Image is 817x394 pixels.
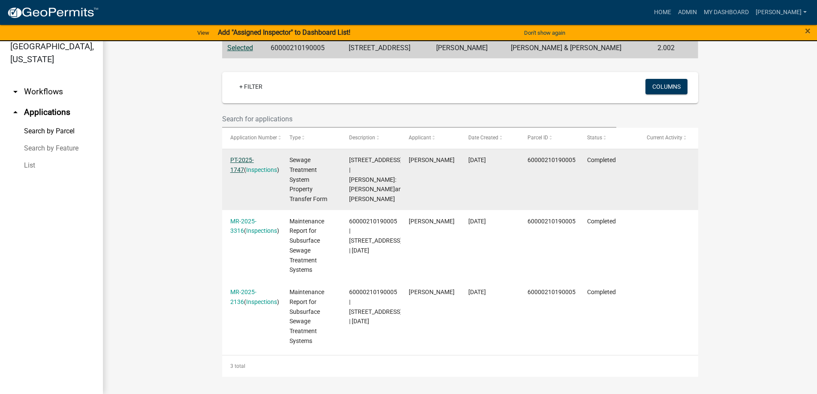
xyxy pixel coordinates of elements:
span: 60000210190005 [528,218,576,225]
datatable-header-cell: Type [281,128,341,148]
datatable-header-cell: Date Created [460,128,520,148]
a: PT-2025-1747 [230,156,254,173]
span: Date Created [468,135,498,141]
span: Completed [587,289,616,295]
span: 60000210190005 | 12317 THUNSELLE RD | 07/15/2025 [349,218,402,254]
td: [PERSON_NAME] & [PERSON_NAME] [506,37,652,58]
datatable-header-cell: Current Activity [639,128,698,148]
datatable-header-cell: Application Number [222,128,282,148]
datatable-header-cell: Description [341,128,401,148]
a: Selected [227,44,253,52]
i: arrow_drop_up [10,107,21,117]
td: 2.002 [652,37,686,58]
span: Current Activity [647,135,682,141]
i: arrow_drop_down [10,87,21,97]
span: Status [587,135,602,141]
span: Jacob Bigelow [409,289,455,295]
input: Search for applications [222,110,617,128]
td: [STREET_ADDRESS] [344,37,431,58]
span: Type [289,135,301,141]
a: View [194,26,213,40]
div: ( ) [230,155,273,175]
div: ( ) [230,217,273,236]
span: 07/15/2025 [468,218,486,225]
span: Parcel ID [528,135,548,141]
button: Don't show again [521,26,569,40]
a: Inspections [246,298,277,305]
span: Steven Cornell [409,156,455,163]
span: Description [349,135,375,141]
span: Sewage Treatment System Property Transfer Form [289,156,327,202]
span: 07/18/2025 [468,156,486,163]
datatable-header-cell: Status [579,128,639,148]
td: [PERSON_NAME] [431,37,506,58]
a: Admin [675,4,700,21]
span: Application Number [230,135,277,141]
a: + Filter [232,79,269,94]
span: Jacob Bigelow [409,218,455,225]
span: Completed [587,218,616,225]
span: 05/22/2025 [468,289,486,295]
a: MR-2025-2136 [230,289,256,305]
button: Close [805,26,811,36]
div: ( ) [230,287,273,307]
datatable-header-cell: Applicant [401,128,460,148]
span: Applicant [409,135,431,141]
a: Inspections [246,166,277,173]
a: Inspections [246,227,277,234]
span: Completed [587,156,616,163]
a: My Dashboard [700,4,752,21]
button: Columns [645,79,687,94]
span: 60000210190005 [528,289,576,295]
div: 3 total [222,355,698,377]
span: 12317 THUNSELLE RD | Buyer: Steven D.and Nanette Cornell [349,156,405,202]
span: Maintenance Report for Subsurface Sewage Treatment Systems [289,289,324,344]
a: MR-2025-3316 [230,218,256,235]
a: Home [651,4,675,21]
datatable-header-cell: Parcel ID [519,128,579,148]
span: Maintenance Report for Subsurface Sewage Treatment Systems [289,218,324,274]
span: 60000210190005 [528,156,576,163]
td: 60000210190005 [265,37,344,58]
a: [PERSON_NAME] [752,4,810,21]
strong: Add "Assigned Inspector" to Dashboard List! [218,28,350,36]
span: × [805,25,811,37]
span: 60000210190005 | 12317 THUNSELLE RD | 05/21/2025 [349,289,402,325]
